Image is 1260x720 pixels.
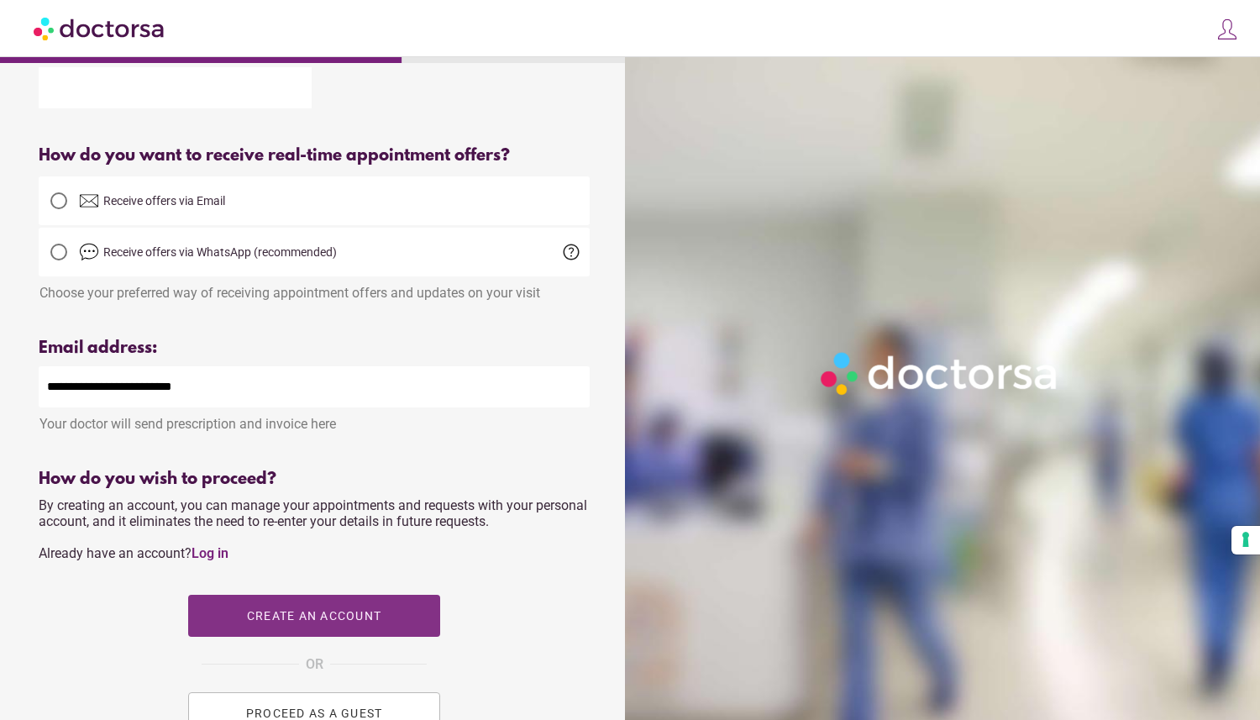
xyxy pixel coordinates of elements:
span: By creating an account, you can manage your appointments and requests with your personal account,... [39,497,587,561]
img: Logo-Doctorsa-trans-White-partial-flat.png [814,345,1066,402]
div: How do you wish to proceed? [39,470,590,489]
span: help [561,242,581,262]
img: email [79,191,99,211]
div: Choose your preferred way of receiving appointment offers and updates on your visit [39,276,590,301]
img: chat [79,242,99,262]
span: OR [306,654,323,675]
span: Receive offers via WhatsApp (recommended) [103,245,337,259]
img: Doctorsa.com [34,9,166,47]
span: PROCEED AS A GUEST [246,707,383,720]
button: Create an account [188,595,440,637]
img: icons8-customer-100.png [1215,18,1239,41]
a: Log in [192,545,228,561]
div: Email address: [39,339,590,358]
div: Your doctor will send prescription and invoice here [39,407,590,432]
span: Receive offers via Email [103,194,225,208]
div: How do you want to receive real-time appointment offers? [39,146,590,166]
span: Create an account [247,609,381,623]
button: Your consent preferences for tracking technologies [1231,526,1260,554]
